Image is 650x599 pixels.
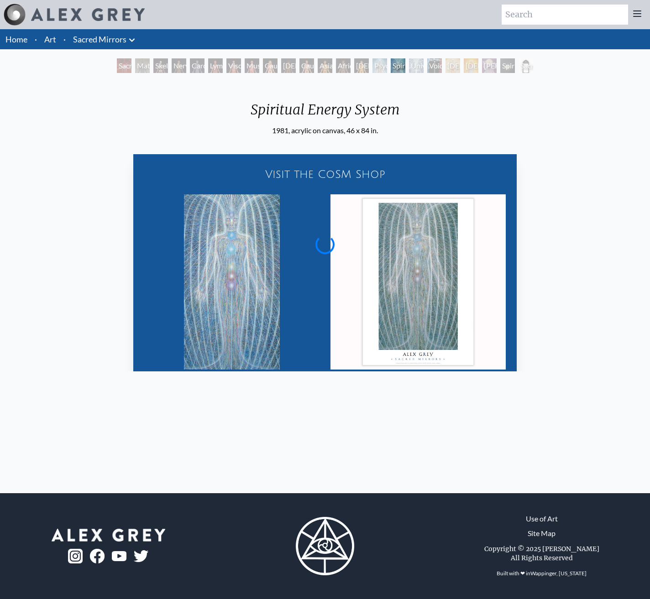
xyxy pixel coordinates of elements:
div: Lymphatic System [208,58,223,73]
div: Copyright © 2025 [PERSON_NAME] [484,544,599,553]
a: Art [44,33,56,46]
div: [DEMOGRAPHIC_DATA] Woman [354,58,369,73]
div: Universal Mind Lattice [409,58,424,73]
div: [DEMOGRAPHIC_DATA] [446,58,460,73]
div: Viscera [226,58,241,73]
a: Visit the CoSM Shop [139,160,511,189]
div: Caucasian Woman [263,58,278,73]
img: Sacred Mirrors - Hologram Lenticular [184,194,280,370]
div: Skeletal System [153,58,168,73]
a: Home [5,34,27,44]
img: Spiritual Energy System - Poster [330,194,506,370]
div: Muscle System [245,58,259,73]
img: ig-logo.png [68,549,83,563]
div: Caucasian Man [299,58,314,73]
div: Sacred Mirrors Room, [GEOGRAPHIC_DATA] [117,58,131,73]
div: Spiritual Energy System [243,101,407,125]
li: · [60,29,69,49]
div: [DEMOGRAPHIC_DATA] Woman [281,58,296,73]
div: African Man [336,58,351,73]
li: · [31,29,41,49]
a: Use of Art [526,513,558,524]
div: Material World [135,58,150,73]
div: All Rights Reserved [511,553,573,563]
a: Wappinger, [US_STATE] [530,570,587,577]
div: Spiritual Energy System - Poster [330,370,506,388]
div: Asian Man [318,58,332,73]
img: twitter-logo.png [134,550,148,562]
div: Psychic Energy System [372,58,387,73]
a: Sacred Mirrors [73,33,126,46]
input: Search [502,5,628,25]
div: Built with ❤ in [493,566,590,581]
div: Sacred Mirrors Frame [519,58,533,73]
div: Void Clear Light [427,58,442,73]
img: youtube-logo.png [112,551,126,562]
a: Sacred Mirrors - Hologram Lenticular [144,194,320,388]
div: [DEMOGRAPHIC_DATA] [464,58,478,73]
div: Sacred Mirrors - Hologram Lenticular [144,370,320,388]
div: Nervous System [172,58,186,73]
div: Spiritual World [500,58,515,73]
div: Cardiovascular System [190,58,204,73]
div: Spiritual Energy System [391,58,405,73]
div: 1981, acrylic on canvas, 46 x 84 in. [243,125,407,136]
a: Site Map [528,528,556,539]
img: fb-logo.png [90,549,105,563]
a: Spiritual Energy System - Poster [330,194,506,388]
div: [PERSON_NAME] [482,58,497,73]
